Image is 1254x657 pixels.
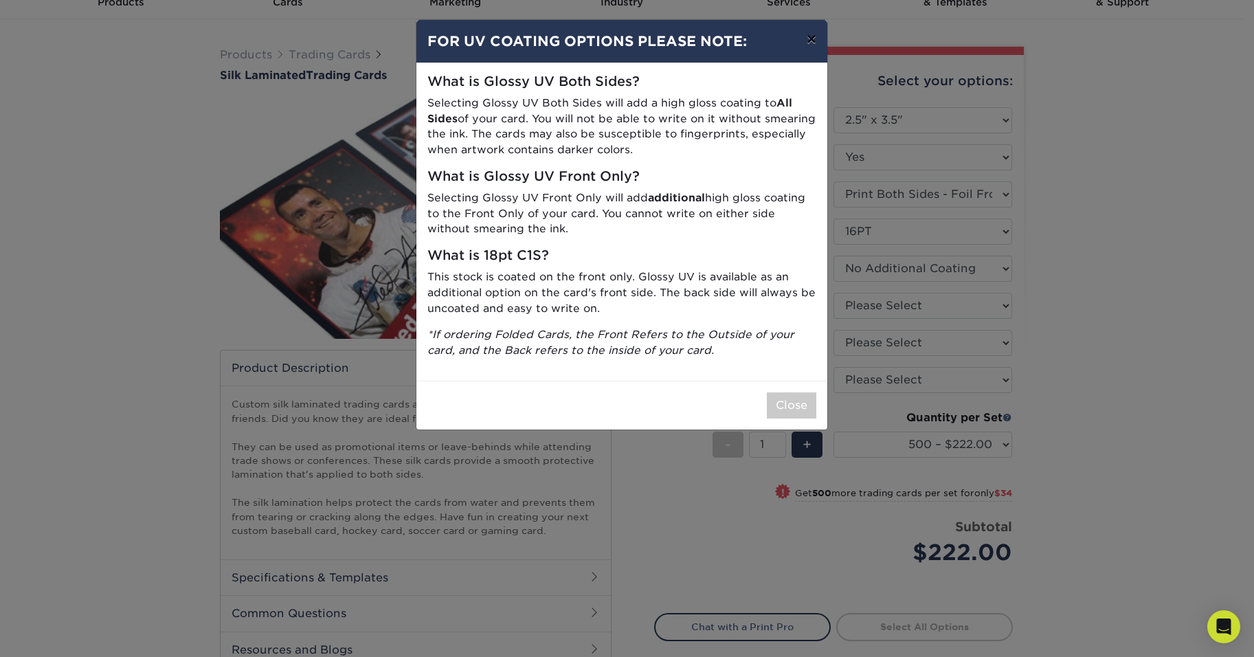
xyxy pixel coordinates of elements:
h4: FOR UV COATING OPTIONS PLEASE NOTE: [427,31,816,52]
div: Open Intercom Messenger [1207,610,1240,643]
strong: All Sides [427,96,792,125]
strong: additional [648,191,705,204]
h5: What is Glossy UV Front Only? [427,169,816,185]
p: Selecting Glossy UV Front Only will add high gloss coating to the Front Only of your card. You ca... [427,190,816,237]
p: Selecting Glossy UV Both Sides will add a high gloss coating to of your card. You will not be abl... [427,96,816,158]
p: This stock is coated on the front only. Glossy UV is available as an additional option on the car... [427,269,816,316]
i: *If ordering Folded Cards, the Front Refers to the Outside of your card, and the Back refers to t... [427,328,794,357]
h5: What is 18pt C1S? [427,248,816,264]
h5: What is Glossy UV Both Sides? [427,74,816,90]
button: × [796,20,827,58]
button: Close [767,392,816,419]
